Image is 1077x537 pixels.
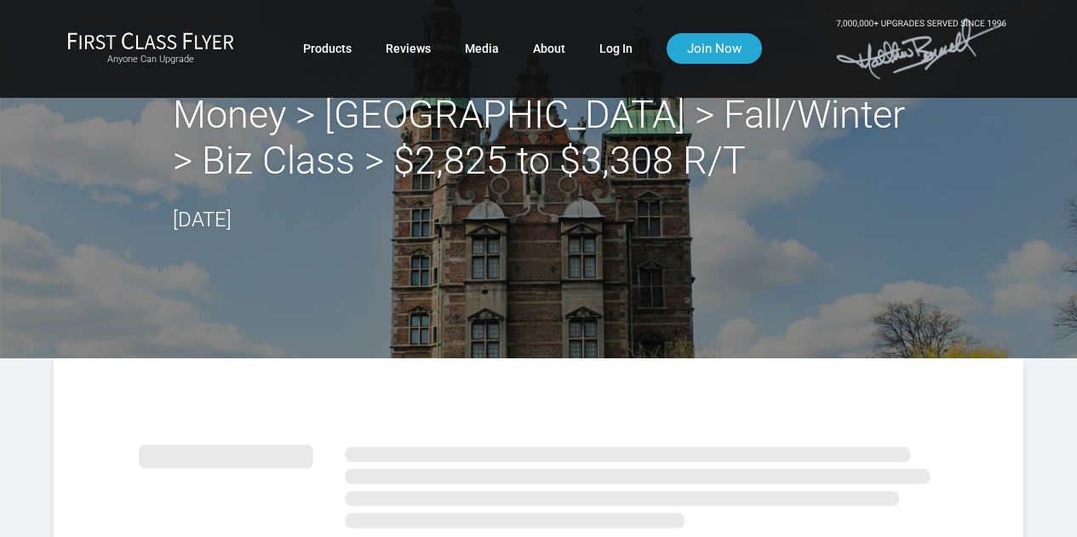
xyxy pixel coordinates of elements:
[667,33,762,64] a: Join Now
[465,33,499,64] a: Media
[303,33,352,64] a: Products
[67,54,234,66] small: Anyone Can Upgrade
[173,92,905,184] h2: Money > [GEOGRAPHIC_DATA] > Fall/Winter > Biz Class > $2,825 to $3,308 R/T
[386,33,431,64] a: Reviews
[173,208,232,231] time: [DATE]
[599,33,633,64] a: Log In
[533,33,565,64] a: About
[67,31,234,66] a: First Class FlyerAnyone Can Upgrade
[67,31,234,49] img: First Class Flyer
